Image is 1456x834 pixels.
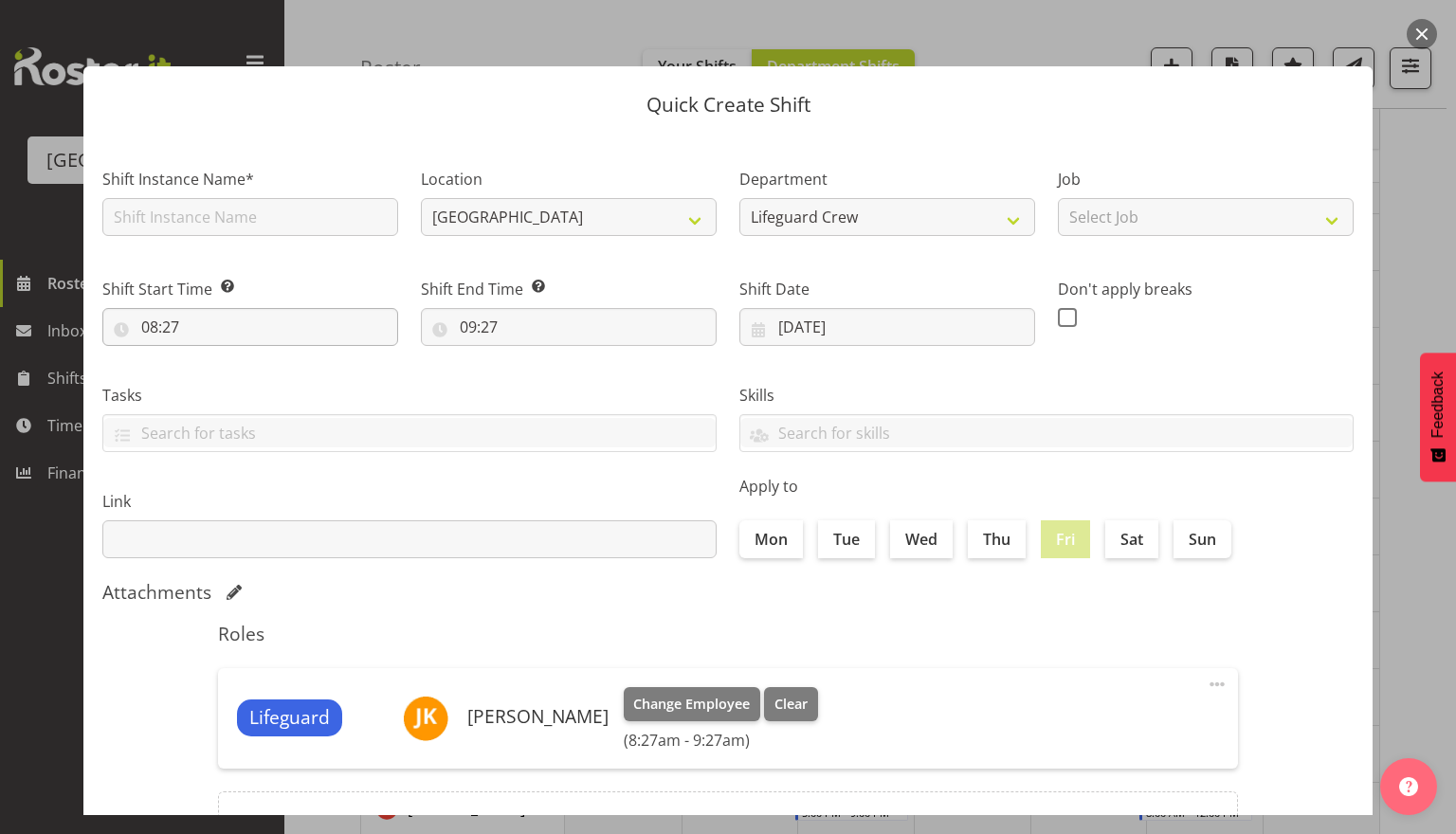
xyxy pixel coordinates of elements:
[739,168,1035,190] label: Department
[1105,520,1158,558] label: Sat
[764,687,818,721] button: Clear
[102,490,717,513] label: Link
[740,418,1353,447] input: Search for skills
[467,706,609,727] h6: [PERSON_NAME]
[818,520,875,558] label: Tue
[890,520,953,558] label: Wed
[739,278,1035,300] label: Shift Date
[102,95,1354,115] p: Quick Create Shift
[102,168,398,190] label: Shift Instance Name*
[624,687,761,721] button: Change Employee
[1420,353,1456,481] button: Feedback - Show survey
[1429,372,1447,438] span: Feedback
[102,581,211,604] h5: Attachments
[403,696,448,741] img: josh-keen11365.jpg
[739,475,1354,498] label: Apply to
[421,168,717,190] label: Location
[633,694,750,715] span: Change Employee
[739,308,1035,346] input: Click to select...
[1041,520,1090,558] label: Fri
[103,418,716,447] input: Search for tasks
[1174,520,1231,558] label: Sun
[739,384,1354,407] label: Skills
[218,623,1238,645] h5: Roles
[1058,168,1354,190] label: Job
[421,278,717,300] label: Shift End Time
[102,308,398,346] input: Click to select...
[624,731,818,750] h6: (8:27am - 9:27am)
[102,278,398,300] label: Shift Start Time
[102,384,717,407] label: Tasks
[249,704,330,732] span: Lifeguard
[739,520,803,558] label: Mon
[102,198,398,236] input: Shift Instance Name
[1399,777,1418,796] img: help-xxl-2.png
[968,520,1026,558] label: Thu
[421,308,717,346] input: Click to select...
[774,694,808,715] span: Clear
[1058,278,1354,300] label: Don't apply breaks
